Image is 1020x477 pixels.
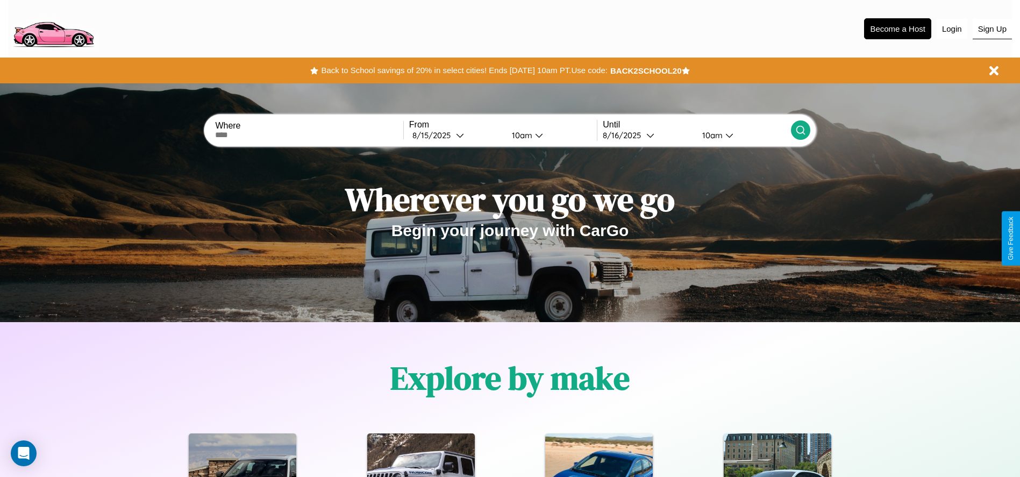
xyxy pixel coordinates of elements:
div: 8 / 15 / 2025 [412,130,456,140]
label: From [409,120,597,130]
h1: Explore by make [390,356,630,400]
button: Sign Up [973,19,1012,39]
b: BACK2SCHOOL20 [610,66,682,75]
div: Give Feedback [1007,217,1015,260]
div: 8 / 16 / 2025 [603,130,646,140]
div: 10am [697,130,725,140]
img: logo [8,5,98,50]
button: 10am [503,130,597,141]
button: Back to School savings of 20% in select cities! Ends [DATE] 10am PT.Use code: [318,63,610,78]
button: Login [937,19,967,39]
label: Where [215,121,403,131]
button: Become a Host [864,18,931,39]
div: 10am [507,130,535,140]
button: 8/15/2025 [409,130,503,141]
label: Until [603,120,790,130]
div: Open Intercom Messenger [11,440,37,466]
button: 10am [694,130,791,141]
